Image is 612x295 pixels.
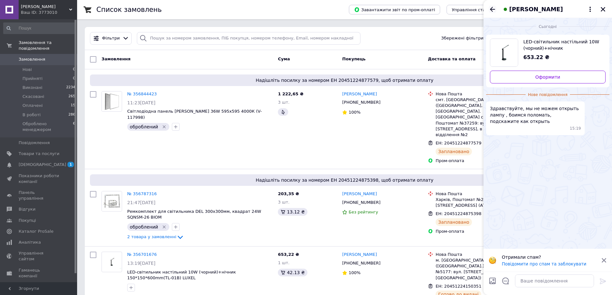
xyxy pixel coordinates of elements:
[490,105,581,125] span: Здравствуйте, мы не можем открыть лампу , боимся поломать, подскажите как открыть
[436,141,481,145] span: ЕН: 20451224877579
[3,22,76,34] input: Пошук
[19,250,59,262] span: Управління сайтом
[354,7,435,13] span: Завантажити звіт по пром-оплаті
[68,94,75,100] span: 265
[523,54,549,60] span: 653.22 ₴
[127,234,184,239] a: 2 товара у замовленні
[486,23,609,30] div: 12.08.2025
[436,257,526,281] div: м. [GEOGRAPHIC_DATA] ([GEOGRAPHIC_DATA].), Поштомат №5177: вул. [STREET_ADDRESS] (маг. [GEOGRAPHI...
[22,121,73,133] span: Оброблено менеджером
[436,158,526,164] div: Пром-оплата
[102,191,122,211] img: Фото товару
[490,39,518,66] img: 4321414428_w640_h640_led-svetilnik-nastolnyj-10w.jpg
[278,100,289,105] span: 3 шт.
[490,71,606,83] a: Оформити
[501,5,594,13] button: [PERSON_NAME]
[428,56,475,61] span: Доставка та оплата
[102,191,122,212] a: Фото товару
[509,5,563,13] span: [PERSON_NAME]
[22,67,32,73] span: Нові
[349,110,360,115] span: 100%
[127,234,176,239] span: 2 товара у замовленні
[436,229,526,234] div: Пром-оплата
[130,124,158,129] span: оброблений
[278,269,307,276] div: 42.13 ₴
[19,190,59,201] span: Панель управління
[73,76,75,82] span: 0
[489,256,496,264] img: :face_with_monocle:
[341,259,382,267] div: [PHONE_NUMBER]
[436,211,481,216] span: ЕН: 20451224875398
[22,112,40,118] span: В роботі
[436,218,472,226] div: Заплановано
[341,198,382,207] div: [PHONE_NUMBER]
[102,56,130,61] span: Замовлення
[130,224,158,230] span: оброблений
[127,209,261,220] a: Ремкомплект для світильника DEL 300х300мм, квадрат 24W SQNSM-26 BIOM
[502,262,586,266] button: Повідомити про спам та заблокувати
[489,5,496,13] button: Назад
[452,7,501,12] span: Управління статусами
[102,35,120,41] span: Фільтри
[436,197,526,208] div: Харків, Поштомат №26694: просп. [STREET_ADDRESS] (АТБ)
[19,206,35,212] span: Відгуки
[22,85,42,91] span: Виконані
[349,210,378,214] span: Без рейтингу
[19,151,59,157] span: Товари та послуги
[436,284,481,289] span: ЕН: 20451224150351
[436,191,526,197] div: Нова Пошта
[447,5,506,14] button: Управління статусами
[73,121,75,133] span: 6
[127,200,155,205] span: 21:47[DATE]
[536,24,559,30] span: Сьогодні
[278,252,299,257] span: 653,22 ₴
[19,218,36,223] span: Покупці
[278,208,307,216] div: 13.12 ₴
[436,97,526,138] div: смт. [GEOGRAPHIC_DATA] ([GEOGRAPHIC_DATA], [GEOGRAPHIC_DATA]. [GEOGRAPHIC_DATA] сільрада), Поштом...
[93,177,597,183] span: Надішліть посилку за номером ЕН 20451224875398, щоб отримати оплату
[599,5,607,13] button: Закрити
[501,277,510,285] button: Відкрити шаблони відповідей
[127,191,157,196] a: № 356787316
[127,109,262,120] a: Світлодіодна панель [PERSON_NAME] 36W 595х595 4000К (V-117998)
[19,56,45,62] span: Замовлення
[342,56,366,61] span: Покупець
[342,252,377,258] a: [PERSON_NAME]
[21,4,69,10] span: Dimmer
[102,91,122,112] a: Фото товару
[19,162,66,168] span: [DEMOGRAPHIC_DATA]
[278,91,303,96] span: 1 222,65 ₴
[342,191,377,197] a: [PERSON_NAME]
[73,67,75,73] span: 0
[127,270,236,281] a: LED-світильник настільний 10W (чорний)+нічник 150*150*600mm(TL-01B) LUXEL
[19,267,59,279] span: Гаманець компанії
[490,39,606,67] a: Переглянути товар
[96,6,162,13] h1: Список замовлень
[349,270,360,275] span: 100%
[19,140,50,146] span: Повідомлення
[67,162,74,167] span: 1
[341,98,382,107] div: [PHONE_NUMBER]
[162,224,167,230] svg: Видалити мітку
[22,94,44,100] span: Скасовані
[22,76,42,82] span: Прийняті
[278,191,299,196] span: 203,35 ₴
[102,91,122,111] img: Фото товару
[22,103,43,108] span: Оплачені
[19,239,41,245] span: Аналітика
[502,254,597,260] p: Отримали спам?
[436,252,526,257] div: Нова Пошта
[436,148,472,155] div: Заплановано
[570,126,581,131] span: 15:19 12.08.2025
[19,173,59,185] span: Показники роботи компанії
[162,124,167,129] svg: Видалити мітку
[127,91,157,96] a: № 356844423
[19,229,53,234] span: Каталог ProSale
[278,56,290,61] span: Cума
[127,252,157,257] a: № 356701676
[102,255,122,269] img: Фото товару
[71,103,75,108] span: 15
